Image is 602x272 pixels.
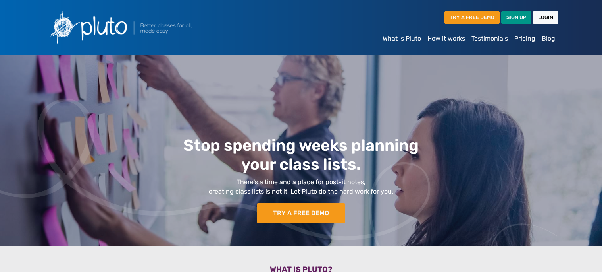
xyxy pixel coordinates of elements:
[90,136,512,174] h1: Stop spending weeks planning your class lists.
[257,203,345,223] a: TRY A FREE DEMO
[539,31,558,47] a: Blog
[533,11,558,24] a: LOGIN
[379,31,424,47] a: What is Pluto
[424,31,468,47] a: How it works
[468,31,511,47] a: Testimonials
[444,11,500,24] a: TRY A FREE DEMO
[501,11,531,24] a: SIGN UP
[511,31,539,47] a: Pricing
[44,6,235,49] img: Pluto logo with the text Better classes for all, made easy
[90,177,512,196] p: There’s a time and a place for post-it notes, creating class lists is not it! Let Pluto do the ha...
